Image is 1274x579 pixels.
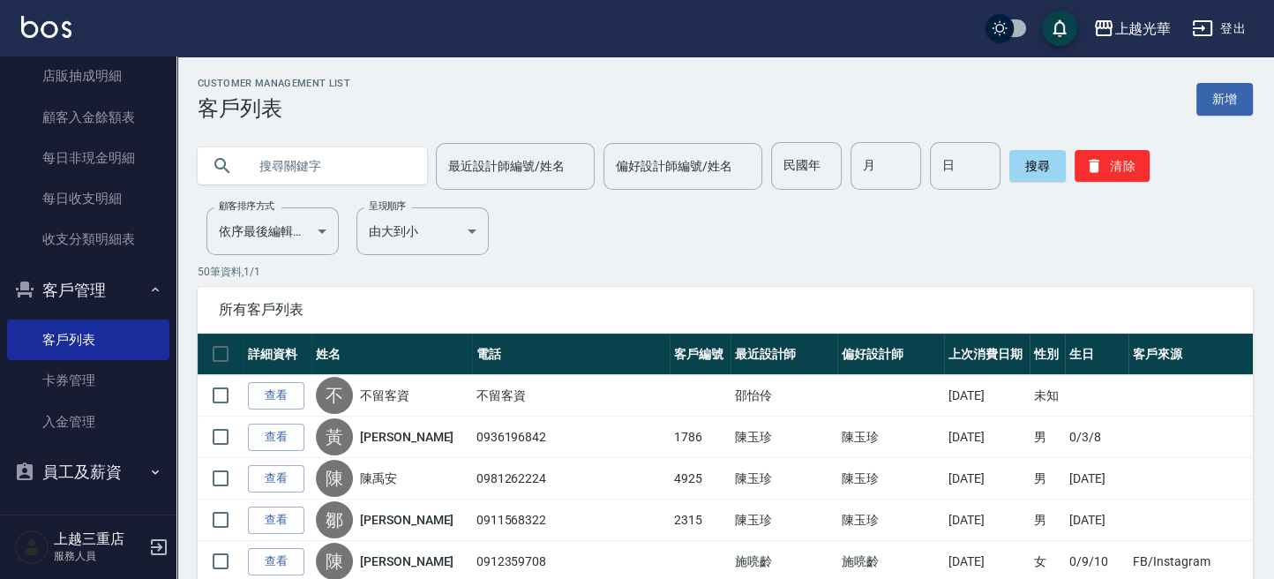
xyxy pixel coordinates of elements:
th: 最近設計師 [731,334,837,375]
td: 不留客資 [472,375,670,417]
div: 陳 [316,460,353,497]
a: 每日收支明細 [7,178,169,219]
img: Logo [21,16,71,38]
h3: 客戶列表 [198,96,350,121]
td: 0/3/8 [1065,417,1128,458]
div: 上越光華 [1114,18,1171,40]
a: 查看 [248,382,304,410]
button: 客戶管理 [7,267,169,313]
p: 50 筆資料, 1 / 1 [198,264,1253,280]
a: 陳禹安 [360,470,397,487]
div: 依序最後編輯時間 [206,207,339,255]
a: 入金管理 [7,402,169,442]
a: [PERSON_NAME] [360,511,453,529]
h5: 上越三重店 [54,530,144,548]
button: 搜尋 [1009,150,1066,182]
td: 陳玉珍 [837,500,944,541]
td: 1786 [670,417,730,458]
td: 4925 [670,458,730,500]
button: 清除 [1075,150,1150,182]
a: 顧客入金餘額表 [7,97,169,138]
a: 店販抽成明細 [7,56,169,96]
button: 員工及薪資 [7,449,169,495]
td: [DATE] [944,500,1030,541]
td: 0911568322 [472,500,670,541]
a: 查看 [248,507,304,534]
td: 男 [1030,500,1064,541]
td: 0981262224 [472,458,670,500]
a: 新增 [1196,83,1253,116]
a: 客戶列表 [7,320,169,360]
td: 陳玉珍 [837,458,944,500]
a: [PERSON_NAME] [360,428,453,446]
label: 呈現順序 [369,199,406,213]
td: 陳玉珍 [731,417,837,458]
a: 卡券管理 [7,360,169,401]
td: [DATE] [944,458,1030,500]
h2: Customer Management List [198,78,350,89]
td: 0936196842 [472,417,670,458]
th: 電話 [472,334,670,375]
td: 陳玉珍 [731,458,837,500]
a: 每日非現金明細 [7,138,169,178]
img: Person [14,530,49,565]
th: 姓名 [311,334,472,375]
td: 陳玉珍 [731,500,837,541]
td: [DATE] [944,417,1030,458]
th: 偏好設計師 [837,334,944,375]
a: 查看 [248,424,304,451]
div: 由大到小 [356,207,489,255]
button: save [1042,11,1077,46]
a: [PERSON_NAME] [360,553,453,570]
button: 上越光華 [1086,11,1178,47]
p: 服務人員 [54,548,144,564]
th: 生日 [1065,334,1128,375]
td: 男 [1030,458,1064,500]
th: 詳細資料 [244,334,311,375]
a: 查看 [248,548,304,575]
a: 不留客資 [360,387,409,404]
div: 不 [316,377,353,414]
a: 查看 [248,465,304,493]
td: 邵怡伶 [731,375,837,417]
td: 男 [1030,417,1064,458]
label: 顧客排序方式 [219,199,274,213]
input: 搜尋關鍵字 [247,142,413,190]
td: 陳玉珍 [837,417,944,458]
div: 鄒 [316,501,353,538]
a: 收支分類明細表 [7,219,169,259]
th: 客戶來源 [1128,334,1253,375]
div: 黃 [316,418,353,455]
td: [DATE] [1065,500,1128,541]
span: 所有客戶列表 [219,301,1232,319]
th: 客戶編號 [670,334,730,375]
td: 未知 [1030,375,1064,417]
th: 性別 [1030,334,1064,375]
button: 登出 [1185,12,1253,45]
td: [DATE] [944,375,1030,417]
td: 2315 [670,500,730,541]
th: 上次消費日期 [944,334,1030,375]
td: [DATE] [1065,458,1128,500]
